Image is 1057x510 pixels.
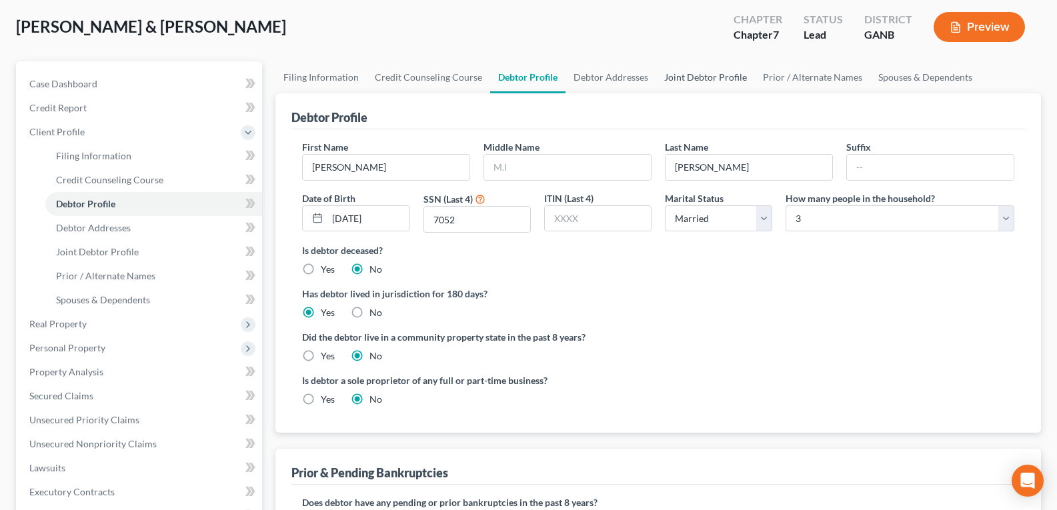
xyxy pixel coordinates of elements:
label: How many people in the household? [786,191,935,205]
label: Did the debtor live in a community property state in the past 8 years? [302,330,1014,344]
label: No [369,393,382,406]
label: Is debtor a sole proprietor of any full or part-time business? [302,373,652,387]
a: Lawsuits [19,456,262,480]
span: Debtor Addresses [56,222,131,233]
label: Suffix [846,140,871,154]
span: [PERSON_NAME] & [PERSON_NAME] [16,17,286,36]
label: Yes [321,263,335,276]
span: Real Property [29,318,87,329]
label: SSN (Last 4) [423,192,473,206]
a: Filing Information [45,144,262,168]
a: Debtor Addresses [566,61,656,93]
span: Spouses & Dependents [56,294,150,305]
input: -- [847,155,1014,180]
div: Debtor Profile [291,109,367,125]
span: Credit Report [29,102,87,113]
div: Chapter [734,12,782,27]
input: XXXX [545,206,651,231]
label: Last Name [665,140,708,154]
a: Prior / Alternate Names [45,264,262,288]
a: Debtor Addresses [45,216,262,240]
span: Client Profile [29,126,85,137]
a: Property Analysis [19,360,262,384]
label: Date of Birth [302,191,355,205]
span: Personal Property [29,342,105,353]
label: ITIN (Last 4) [544,191,594,205]
span: 7 [773,28,779,41]
input: MM/DD/YYYY [327,206,409,231]
a: Joint Debtor Profile [45,240,262,264]
input: -- [303,155,469,180]
span: Executory Contracts [29,486,115,497]
div: District [864,12,912,27]
a: Unsecured Priority Claims [19,408,262,432]
a: Debtor Profile [490,61,566,93]
a: Spouses & Dependents [870,61,980,93]
span: Filing Information [56,150,131,161]
span: Debtor Profile [56,198,115,209]
a: Filing Information [275,61,367,93]
span: Property Analysis [29,366,103,377]
div: Status [804,12,843,27]
label: Yes [321,306,335,319]
span: Prior / Alternate Names [56,270,155,281]
a: Executory Contracts [19,480,262,504]
a: Case Dashboard [19,72,262,96]
a: Joint Debtor Profile [656,61,755,93]
input: -- [666,155,832,180]
span: Unsecured Priority Claims [29,414,139,425]
div: Lead [804,27,843,43]
label: Yes [321,393,335,406]
a: Credit Report [19,96,262,120]
label: Yes [321,349,335,363]
a: Debtor Profile [45,192,262,216]
a: Secured Claims [19,384,262,408]
span: Case Dashboard [29,78,97,89]
button: Preview [934,12,1025,42]
a: Credit Counseling Course [45,168,262,192]
label: No [369,349,382,363]
label: No [369,306,382,319]
span: Credit Counseling Course [56,174,163,185]
a: Unsecured Nonpriority Claims [19,432,262,456]
label: Middle Name [483,140,540,154]
label: No [369,263,382,276]
a: Spouses & Dependents [45,288,262,312]
a: Prior / Alternate Names [755,61,870,93]
input: M.I [484,155,651,180]
span: Secured Claims [29,390,93,401]
span: Unsecured Nonpriority Claims [29,438,157,449]
div: Chapter [734,27,782,43]
span: Lawsuits [29,462,65,473]
label: First Name [302,140,348,154]
label: Has debtor lived in jurisdiction for 180 days? [302,287,1014,301]
label: Marital Status [665,191,724,205]
input: XXXX [424,207,530,232]
label: Is debtor deceased? [302,243,1014,257]
a: Credit Counseling Course [367,61,490,93]
div: Prior & Pending Bankruptcies [291,465,448,481]
div: Open Intercom Messenger [1012,465,1044,497]
div: GANB [864,27,912,43]
span: Joint Debtor Profile [56,246,139,257]
label: Does debtor have any pending or prior bankruptcies in the past 8 years? [302,495,1014,509]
